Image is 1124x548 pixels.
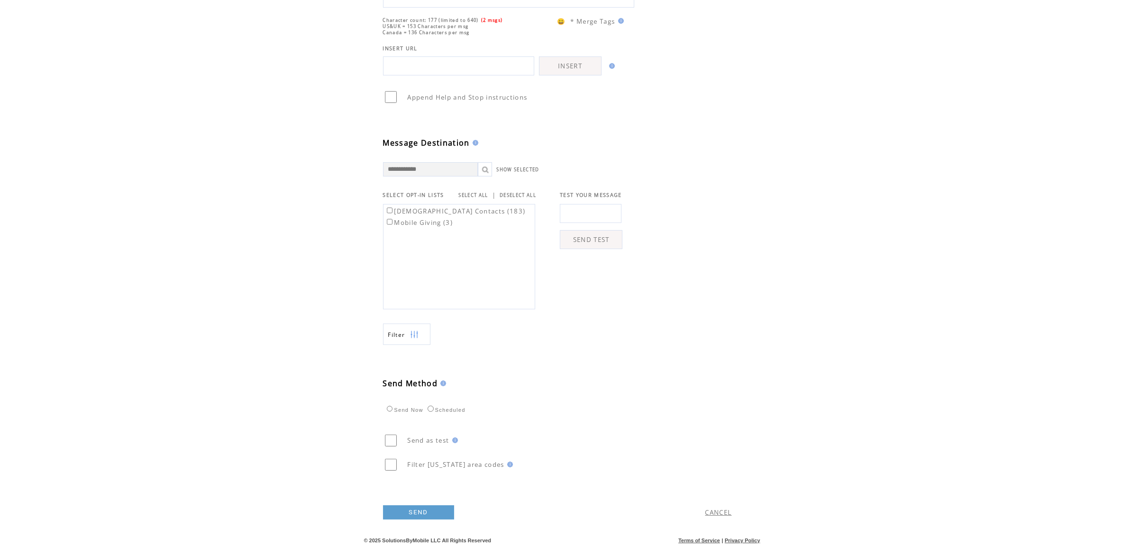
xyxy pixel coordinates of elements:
a: Terms of Service [678,538,720,543]
span: TEST YOUR MESSAGE [560,192,622,198]
input: Scheduled [428,406,434,412]
input: Send Now [387,406,393,412]
img: help.gif [606,63,615,69]
span: Message Destination [383,138,470,148]
span: Send as test [408,436,449,445]
span: INSERT URL [383,45,418,52]
a: Filter [383,324,430,345]
span: Send Method [383,378,438,389]
span: SELECT OPT-IN LISTS [383,192,444,198]
img: help.gif [615,18,624,24]
img: help.gif [504,462,513,467]
label: [DEMOGRAPHIC_DATA] Contacts (183) [385,207,526,215]
span: Canada = 136 Characters per msg [383,29,470,36]
span: (2 msgs) [481,17,503,23]
label: Send Now [384,407,423,413]
input: [DEMOGRAPHIC_DATA] Contacts (183) [387,207,393,214]
a: SEND [383,505,454,520]
label: Scheduled [425,407,466,413]
span: Append Help and Stop instructions [408,93,528,102]
img: help.gif [470,140,478,146]
span: | [722,538,723,543]
span: * Merge Tags [571,17,615,26]
a: Privacy Policy [725,538,760,543]
a: INSERT [539,56,602,75]
a: SELECT ALL [459,192,488,198]
img: help.gif [449,437,458,443]
a: DESELECT ALL [500,192,536,198]
input: Mobile Giving (3) [387,219,393,225]
a: SHOW SELECTED [497,167,539,173]
label: Mobile Giving (3) [385,218,453,227]
span: Character count: 177 (limited to 640) [383,17,479,23]
span: Filter [US_STATE] area codes [408,460,504,469]
a: SEND TEST [560,230,622,249]
span: © 2025 SolutionsByMobile LLC All Rights Reserved [364,538,492,543]
span: | [492,191,496,199]
a: CANCEL [705,508,732,517]
span: Show filters [388,331,405,339]
img: filters.png [410,324,419,345]
span: 😀 [557,17,566,26]
img: help.gif [438,381,446,386]
span: US&UK = 153 Characters per msg [383,23,469,29]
